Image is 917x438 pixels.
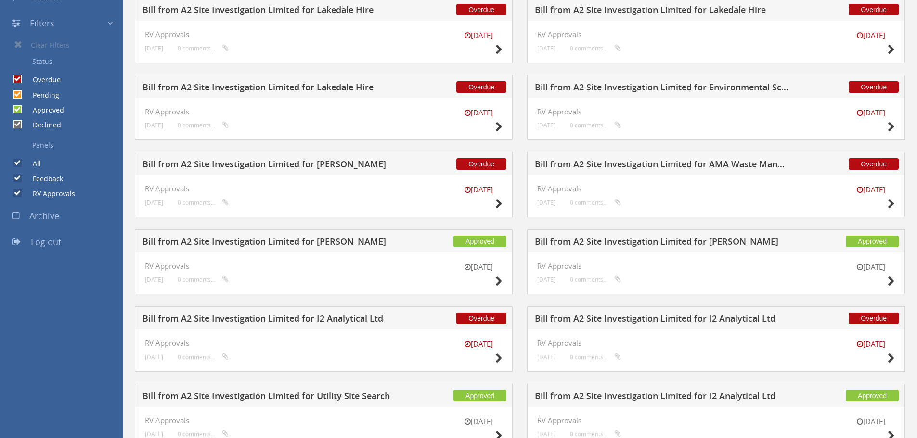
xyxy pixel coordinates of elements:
small: [DATE] [454,416,503,426]
small: [DATE] [537,353,555,361]
small: [DATE] [847,262,895,272]
label: Feedback [23,174,63,184]
span: Approved [846,390,899,401]
h4: RV Approvals [145,416,503,425]
small: [DATE] [537,122,555,129]
h4: RV Approvals [145,108,503,116]
h5: Bill from A2 Site Investigation Limited for AMA Waste Management [535,160,788,172]
h4: RV Approvals [537,339,895,347]
h5: Bill from A2 Site Investigation Limited for Environmental Science & Technology [535,83,788,95]
small: [DATE] [847,108,895,118]
small: 0 comments... [178,276,229,283]
h4: RV Approvals [145,30,503,38]
span: Approved [453,390,506,401]
small: [DATE] [537,276,555,283]
span: Overdue [456,313,506,324]
span: Filters [30,17,54,29]
small: [DATE] [145,122,163,129]
small: [DATE] [454,262,503,272]
small: 0 comments... [570,122,621,129]
a: Panels [7,137,123,153]
label: All [23,159,41,168]
span: Overdue [849,313,899,324]
small: [DATE] [847,185,895,195]
span: Approved [453,236,506,247]
h5: Bill from A2 Site Investigation Limited for Lakedale Hire [142,83,396,95]
h4: RV Approvals [537,30,895,38]
h4: RV Approvals [145,185,503,193]
h4: RV Approvals [537,185,895,193]
span: Log out [31,236,61,248]
small: [DATE] [145,430,163,438]
span: Overdue [849,81,899,93]
a: Clear Filters [7,36,123,53]
h4: RV Approvals [537,262,895,270]
h5: Bill from A2 Site Investigation Limited for [PERSON_NAME] [142,237,396,249]
span: Overdue [456,81,506,93]
small: [DATE] [537,430,555,438]
label: Approved [23,105,64,115]
small: 0 comments... [178,45,229,52]
span: Overdue [849,158,899,170]
h5: Bill from A2 Site Investigation Limited for [PERSON_NAME] [535,237,788,249]
small: [DATE] [847,339,895,349]
span: Overdue [456,158,506,170]
small: [DATE] [454,108,503,118]
small: 0 comments... [178,122,229,129]
small: 0 comments... [178,430,229,438]
small: [DATE] [145,276,163,283]
h5: Bill from A2 Site Investigation Limited for I2 Analytical Ltd [535,391,788,403]
label: Declined [23,120,61,130]
h5: Bill from A2 Site Investigation Limited for I2 Analytical Ltd [535,314,788,326]
h5: Bill from A2 Site Investigation Limited for Lakedale Hire [142,5,396,17]
a: Status [7,53,123,70]
h5: Bill from A2 Site Investigation Limited for [PERSON_NAME] [142,160,396,172]
small: [DATE] [847,416,895,426]
small: 0 comments... [178,199,229,206]
span: Approved [846,236,899,247]
h5: Bill from A2 Site Investigation Limited for Lakedale Hire [535,5,788,17]
small: 0 comments... [570,45,621,52]
h4: RV Approvals [537,416,895,425]
small: 0 comments... [178,353,229,361]
small: [DATE] [537,45,555,52]
span: Archive [29,210,59,222]
small: [DATE] [454,30,503,40]
h4: RV Approvals [145,262,503,270]
span: Overdue [849,4,899,15]
small: [DATE] [145,353,163,361]
small: [DATE] [537,199,555,206]
h5: Bill from A2 Site Investigation Limited for Utility Site Search [142,391,396,403]
h4: RV Approvals [537,108,895,116]
label: Overdue [23,75,61,85]
small: 0 comments... [570,353,621,361]
small: 0 comments... [570,430,621,438]
small: [DATE] [454,185,503,195]
span: Overdue [456,4,506,15]
small: [DATE] [145,199,163,206]
h4: RV Approvals [145,339,503,347]
h5: Bill from A2 Site Investigation Limited for I2 Analytical Ltd [142,314,396,326]
label: RV Approvals [23,189,75,199]
label: Pending [23,90,59,100]
small: [DATE] [145,45,163,52]
small: [DATE] [847,30,895,40]
small: 0 comments... [570,276,621,283]
small: [DATE] [454,339,503,349]
small: 0 comments... [570,199,621,206]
